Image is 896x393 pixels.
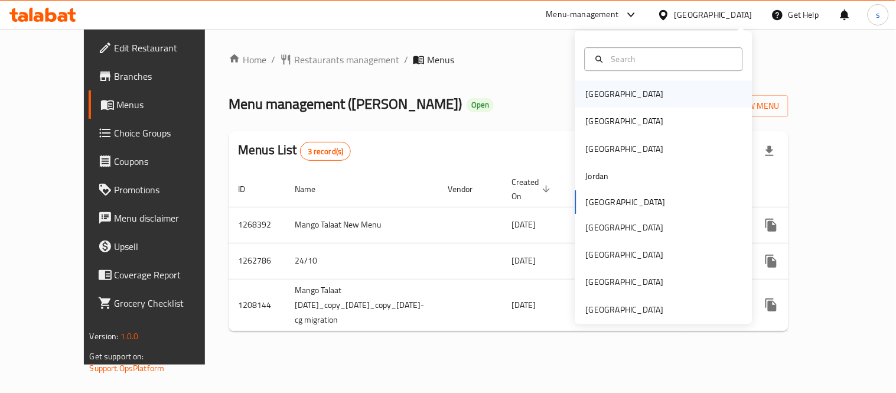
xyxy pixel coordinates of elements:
[115,69,224,83] span: Branches
[586,87,664,100] div: [GEOGRAPHIC_DATA]
[115,154,224,168] span: Coupons
[511,253,536,268] span: [DATE]
[229,243,285,279] td: 1262786
[229,171,880,332] table: enhanced table
[89,62,233,90] a: Branches
[229,279,285,331] td: 1208144
[757,211,786,239] button: more
[786,211,814,239] button: Change Status
[229,53,789,67] nav: breadcrumb
[300,142,351,161] div: Total records count
[511,175,554,203] span: Created On
[229,53,266,67] a: Home
[607,53,735,66] input: Search
[89,147,233,176] a: Coupons
[115,268,224,282] span: Coverage Report
[448,182,488,196] span: Vendor
[586,115,664,128] div: [GEOGRAPHIC_DATA]
[89,289,233,317] a: Grocery Checklist
[467,100,494,110] span: Open
[586,170,609,183] div: Jordan
[271,53,275,67] li: /
[89,90,233,119] a: Menus
[586,142,664,155] div: [GEOGRAPHIC_DATA]
[90,360,165,376] a: Support.OpsPlatform
[280,53,399,67] a: Restaurants management
[89,119,233,147] a: Choice Groups
[115,296,224,310] span: Grocery Checklist
[229,90,462,117] span: Menu management ( [PERSON_NAME] )
[467,98,494,112] div: Open
[757,291,786,319] button: more
[115,126,224,140] span: Choice Groups
[294,53,399,67] span: Restaurants management
[89,261,233,289] a: Coverage Report
[238,141,351,161] h2: Menus List
[675,8,752,21] div: [GEOGRAPHIC_DATA]
[586,221,664,234] div: [GEOGRAPHIC_DATA]
[786,247,814,275] button: Change Status
[546,8,619,22] div: Menu-management
[229,207,285,243] td: 1268392
[89,204,233,232] a: Menu disclaimer
[285,243,438,279] td: 24/10
[115,239,224,254] span: Upsell
[115,211,224,225] span: Menu disclaimer
[285,279,438,331] td: Mango Talaat [DATE]_copy_[DATE]_copy_[DATE]-cg migration
[876,8,880,21] span: s
[89,34,233,62] a: Edit Restaurant
[238,182,260,196] span: ID
[115,41,224,55] span: Edit Restaurant
[89,176,233,204] a: Promotions
[90,329,119,344] span: Version:
[301,146,351,157] span: 3 record(s)
[117,98,224,112] span: Menus
[757,247,786,275] button: more
[89,232,233,261] a: Upsell
[295,182,331,196] span: Name
[586,303,664,316] div: [GEOGRAPHIC_DATA]
[511,297,536,313] span: [DATE]
[511,217,536,232] span: [DATE]
[285,207,438,243] td: Mango Talaat New Menu
[586,276,664,289] div: [GEOGRAPHIC_DATA]
[755,137,784,165] div: Export file
[586,248,664,261] div: [GEOGRAPHIC_DATA]
[115,183,224,197] span: Promotions
[427,53,454,67] span: Menus
[90,349,144,364] span: Get support on:
[786,291,814,319] button: Change Status
[404,53,408,67] li: /
[120,329,139,344] span: 1.0.0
